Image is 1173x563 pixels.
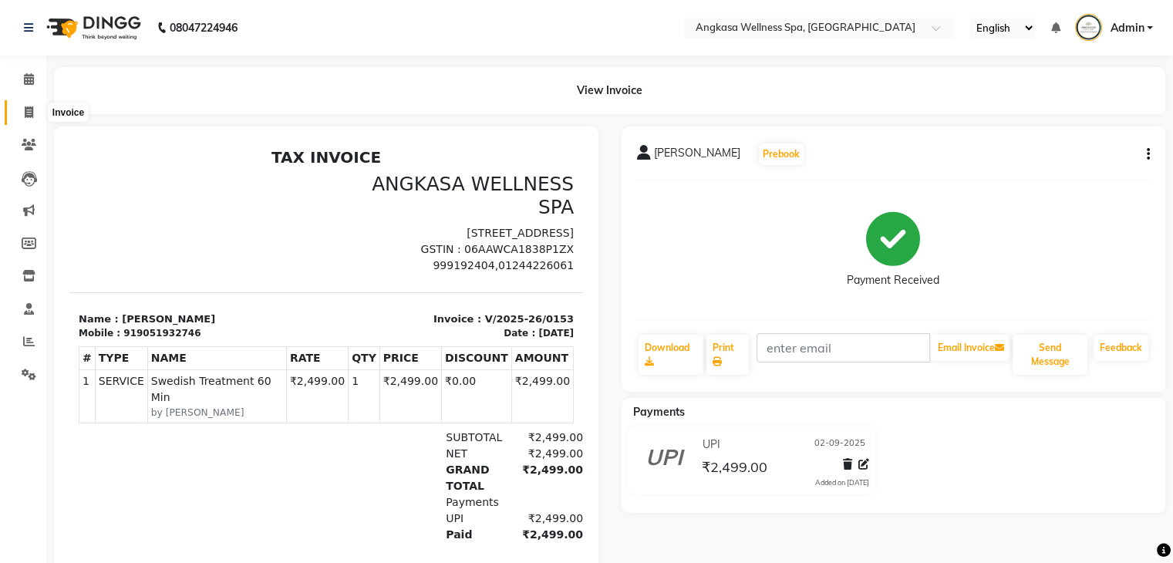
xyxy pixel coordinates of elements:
div: ₹2,499.00 [440,304,514,320]
div: [DATE] [469,184,504,198]
th: AMOUNT [442,205,504,228]
img: logo [39,6,145,49]
span: Swedish Treatment 60 Min [82,231,214,264]
th: TYPE [25,205,78,228]
span: UPI [376,370,394,383]
div: GRAND TOTAL [367,320,440,352]
div: 919051932746 [54,184,131,198]
span: Admin [1110,20,1144,36]
div: ₹2,499.00 [440,288,514,304]
p: 999192404,01244226061 [266,116,504,132]
p: Name : [PERSON_NAME] [9,170,248,185]
a: Feedback [1094,335,1148,361]
div: NET [367,304,440,320]
td: ₹2,499.00 [217,228,278,281]
th: NAME [78,205,217,228]
div: Paid [367,385,440,401]
h2: TAX INVOICE [9,6,504,25]
h3: ANGKASA WELLNESS SPA [266,31,504,77]
small: by [PERSON_NAME] [82,264,214,278]
span: UPI [702,437,720,453]
td: SERVICE [25,228,78,281]
th: PRICE [310,205,372,228]
input: enter email [757,333,930,362]
span: 02-09-2025 [814,437,865,453]
td: ₹0.00 [372,228,443,281]
button: Prebook [759,143,804,165]
div: Invoice [49,103,88,122]
td: 1 [10,228,26,281]
div: ₹2,499.00 [440,320,514,352]
div: Added on [DATE] [815,477,869,488]
p: GSTIN : 06AAWCA1838P1ZX [266,99,504,116]
span: [PERSON_NAME] [654,145,740,167]
button: Send Message [1013,335,1087,375]
p: Please visit again ! [9,420,504,433]
td: 1 [279,228,311,281]
button: Email Invoice [931,335,1010,361]
div: Payment Received [847,272,939,288]
span: ₹2,499.00 [701,458,767,480]
div: SUBTOTAL [367,288,440,304]
th: RATE [217,205,278,228]
td: ₹2,499.00 [310,228,372,281]
p: [STREET_ADDRESS] [266,83,504,99]
th: QTY [279,205,311,228]
th: DISCOUNT [372,205,443,228]
div: ₹2,499.00 [440,385,514,401]
p: Invoice : V/2025-26/0153 [266,170,504,185]
b: 08047224946 [170,6,238,49]
div: Date : [434,184,466,198]
div: Payments [367,352,440,369]
img: Admin [1075,14,1102,41]
span: Payments [633,405,685,419]
a: Download [639,335,704,375]
div: Mobile : [9,184,51,198]
a: Print [706,335,749,375]
td: ₹2,499.00 [442,228,504,281]
div: ₹2,499.00 [440,369,514,385]
div: View Invoice [54,67,1165,114]
th: # [10,205,26,228]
